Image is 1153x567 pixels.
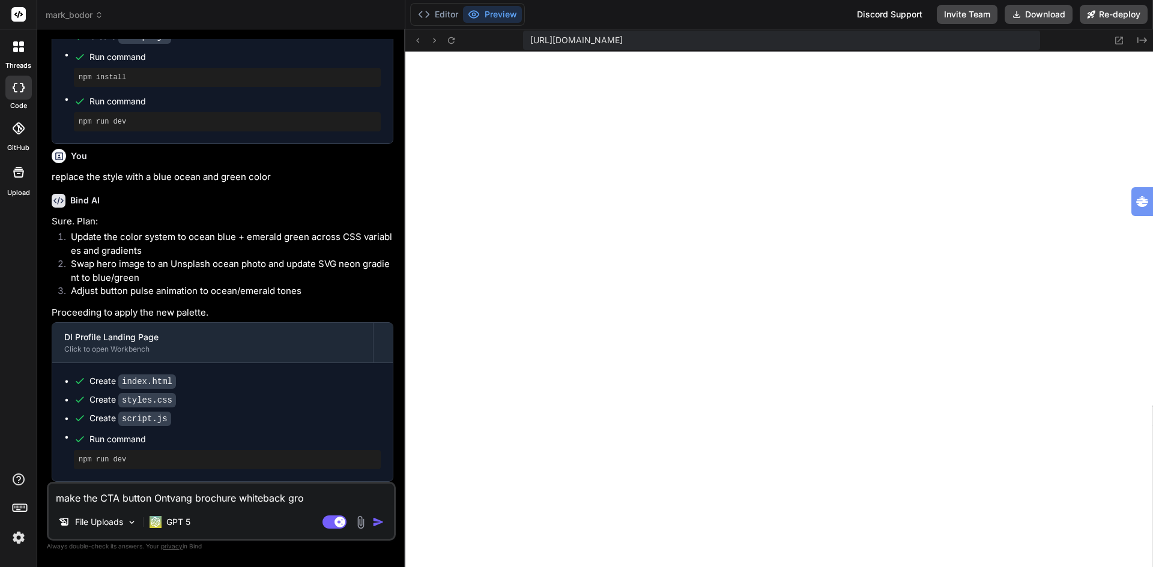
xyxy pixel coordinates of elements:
[89,412,171,425] div: Create
[1005,5,1073,24] button: Download
[5,61,31,71] label: threads
[118,412,171,426] code: script.js
[1080,5,1148,24] button: Re-deploy
[150,516,162,528] img: GPT 5
[7,143,29,153] label: GitHub
[75,516,123,528] p: File Uploads
[405,52,1153,567] iframe: Preview
[52,215,393,229] p: Sure. Plan:
[127,517,137,527] img: Pick Models
[61,284,393,301] li: Adjust button pulse animation to ocean/emerald tones
[89,394,176,406] div: Create
[70,194,100,206] h6: Bind AI
[354,515,368,529] img: attachment
[71,150,87,162] h6: You
[10,101,27,111] label: code
[89,375,176,388] div: Create
[850,5,930,24] div: Discord Support
[8,527,29,548] img: settings
[64,331,361,343] div: DI Profile Landing Page
[61,230,393,257] li: Update the color system to ocean blue + emerald green across CSS variables and gradients
[161,542,183,550] span: privacy
[89,30,171,43] div: Create
[166,516,190,528] p: GPT 5
[372,516,384,528] img: icon
[89,433,381,445] span: Run command
[61,257,393,284] li: Swap hero image to an Unsplash ocean photo and update SVG neon gradient to blue/green
[52,306,393,320] p: Proceeding to apply the new palette.
[49,484,394,505] textarea: make the CTA button Ontvang brochure whiteback gro
[46,9,103,21] span: mark_bodor
[79,117,376,127] pre: npm run dev
[79,455,376,464] pre: npm run dev
[47,541,396,552] p: Always double-check its answers. Your in Bind
[463,6,522,23] button: Preview
[89,51,381,63] span: Run command
[52,170,393,184] p: replace the style with a blue ocean and green color
[118,393,176,407] code: styles.css
[79,73,376,82] pre: npm install
[118,374,176,389] code: index.html
[937,5,997,24] button: Invite Team
[52,323,373,362] button: DI Profile Landing PageClick to open Workbench
[530,34,623,46] span: [URL][DOMAIN_NAME]
[413,6,463,23] button: Editor
[7,188,30,198] label: Upload
[89,95,381,107] span: Run command
[64,344,361,354] div: Click to open Workbench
